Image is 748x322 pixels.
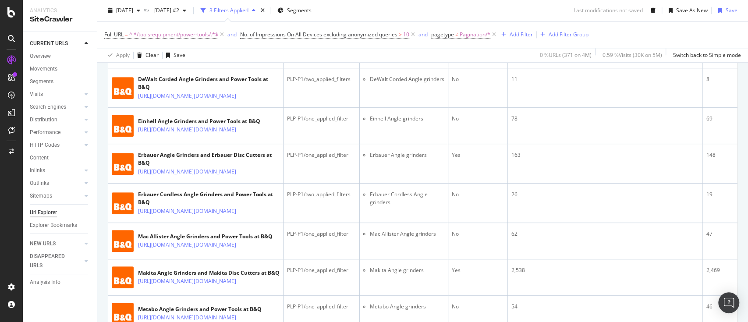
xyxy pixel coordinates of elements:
[370,151,444,159] li: Erbauer Angle grinders
[104,4,144,18] button: [DATE]
[287,115,356,123] div: PLP-P1/one_applied_filter
[403,28,409,41] span: 10
[370,115,444,123] li: Einhell Angle grinders
[30,14,90,25] div: SiteCrawler
[274,4,315,18] button: Segments
[370,75,444,83] li: DeWalt Corded Angle grinders
[287,75,356,83] div: PLP-P1/two_applied_filters
[112,77,134,99] img: main image
[30,115,82,124] a: Distribution
[30,39,68,48] div: CURRENT URLS
[287,303,356,311] div: PLP-P1/one_applied_filter
[30,166,82,175] a: Inlinks
[112,266,134,288] img: main image
[287,266,356,274] div: PLP-P1/one_applied_filter
[129,28,218,41] span: ^.*/tools-equipment/power-tools/.*$
[209,7,248,14] div: 3 Filters Applied
[138,233,274,241] div: Mac Allister Angle Grinders and Power Tools at B&Q
[498,29,533,40] button: Add Filter
[30,153,49,163] div: Content
[30,252,74,270] div: DISAPPEARED URLS
[30,179,49,188] div: Outlinks
[452,115,504,123] div: No
[30,7,90,14] div: Analytics
[138,117,274,125] div: Einhell Angle Grinders and Power Tools at B&Q
[134,48,159,62] button: Clear
[399,31,402,38] span: >
[30,128,82,137] a: Performance
[125,31,128,38] span: =
[30,153,91,163] a: Content
[30,52,51,61] div: Overview
[138,277,236,286] a: [URL][DOMAIN_NAME][DOMAIN_NAME]
[116,7,133,14] span: 2025 Oct. 6th
[452,230,504,238] div: No
[138,207,236,216] a: [URL][DOMAIN_NAME][DOMAIN_NAME]
[227,30,237,39] button: and
[574,7,643,14] div: Last modifications not saved
[370,303,444,311] li: Metabo Angle grinders
[370,266,444,274] li: Makita Angle grinders
[30,52,91,61] a: Overview
[112,153,134,175] img: main image
[30,278,91,287] a: Analysis Info
[104,48,130,62] button: Apply
[418,31,428,38] div: and
[104,31,124,38] span: Full URL
[452,266,504,274] div: Yes
[30,128,60,137] div: Performance
[138,191,280,206] div: Erbauer Cordless Angle Grinders and Power Tools at B&Q
[30,221,91,230] a: Explorer Bookmarks
[138,241,236,249] a: [URL][DOMAIN_NAME][DOMAIN_NAME]
[240,31,397,38] span: No. of Impressions On All Devices excluding anonymized queries
[665,4,708,18] button: Save As New
[715,4,737,18] button: Save
[455,31,458,38] span: ≠
[287,191,356,198] div: PLP-P1/two_applied_filters
[30,166,45,175] div: Inlinks
[726,7,737,14] div: Save
[287,151,356,159] div: PLP-P1/one_applied_filter
[673,51,741,59] div: Switch back to Simple mode
[112,230,134,252] img: main image
[174,51,185,59] div: Save
[30,239,82,248] a: NEW URLS
[30,239,56,248] div: NEW URLS
[30,191,52,201] div: Sitemaps
[30,90,82,99] a: Visits
[30,39,82,48] a: CURRENT URLS
[511,230,699,238] div: 62
[138,269,280,277] div: Makita Angle Grinders and Makita Disc Cutters at B&Q
[151,4,190,18] button: [DATE] #2
[603,51,662,59] div: 0.59 % Visits ( 30K on 5M )
[30,208,91,217] a: Url Explorer
[116,51,130,59] div: Apply
[259,6,266,15] div: times
[718,292,739,313] div: Open Intercom Messenger
[30,115,57,124] div: Distribution
[112,192,134,214] img: main image
[197,4,259,18] button: 3 Filters Applied
[227,31,237,38] div: and
[30,64,57,74] div: Movements
[510,31,533,38] div: Add Filter
[670,48,741,62] button: Switch back to Simple mode
[138,75,280,91] div: DeWalt Corded Angle Grinders and Power Tools at B&Q
[138,92,236,100] a: [URL][DOMAIN_NAME][DOMAIN_NAME]
[287,230,356,238] div: PLP-P1/one_applied_filter
[549,31,588,38] div: Add Filter Group
[511,266,699,274] div: 2,538
[138,305,274,313] div: Metabo Angle Grinders and Power Tools at B&Q
[145,51,159,59] div: Clear
[370,191,444,206] li: Erbauer Cordless Angle grinders
[138,125,236,134] a: [URL][DOMAIN_NAME][DOMAIN_NAME]
[370,230,444,238] li: Mac Allister Angle grinders
[460,28,490,41] span: Pagination/*
[112,115,134,137] img: main image
[30,77,53,86] div: Segments
[511,115,699,123] div: 78
[30,103,66,112] div: Search Engines
[163,48,185,62] button: Save
[537,29,588,40] button: Add Filter Group
[676,7,708,14] div: Save As New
